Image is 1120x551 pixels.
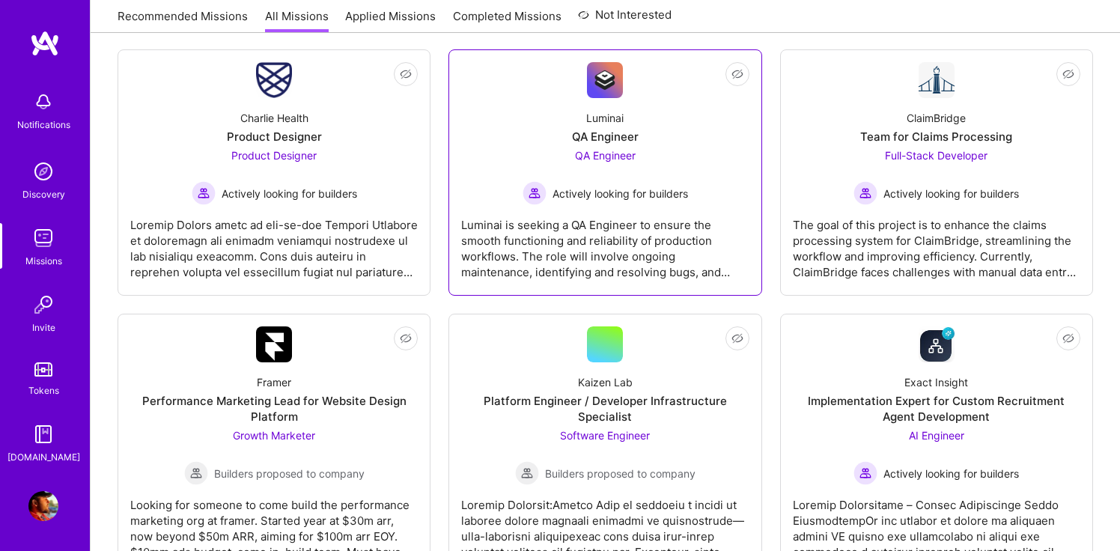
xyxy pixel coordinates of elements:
[883,186,1019,201] span: Actively looking for builders
[731,332,743,344] i: icon EyeClosed
[184,461,208,485] img: Builders proposed to company
[560,429,650,442] span: Software Engineer
[28,290,58,320] img: Invite
[919,62,955,98] img: Company Logo
[461,205,749,280] div: Luminai is seeking a QA Engineer to ensure the smooth functioning and reliability of production w...
[572,129,639,144] div: QA Engineer
[731,68,743,80] i: icon EyeClosed
[30,30,60,57] img: logo
[553,186,688,201] span: Actively looking for builders
[400,68,412,80] i: icon EyeClosed
[523,181,547,205] img: Actively looking for builders
[28,223,58,253] img: teamwork
[345,8,436,33] a: Applied Missions
[578,6,672,33] a: Not Interested
[1062,332,1074,344] i: icon EyeClosed
[130,205,418,280] div: Loremip Dolors ametc ad eli-se-doe Tempori Utlabore et doloremagn ali enimadm veniamqui nostrudex...
[885,149,987,162] span: Full-Stack Developer
[28,383,59,398] div: Tokens
[904,374,968,390] div: Exact Insight
[1062,68,1074,80] i: icon EyeClosed
[28,156,58,186] img: discovery
[28,491,58,521] img: User Avatar
[222,186,357,201] span: Actively looking for builders
[453,8,561,33] a: Completed Missions
[919,326,955,362] img: Company Logo
[578,374,633,390] div: Kaizen Lab
[256,62,292,98] img: Company Logo
[256,326,292,362] img: Company Logo
[575,149,636,162] span: QA Engineer
[32,320,55,335] div: Invite
[130,393,418,424] div: Performance Marketing Lead for Website Design Platform
[853,461,877,485] img: Actively looking for builders
[793,205,1080,280] div: The goal of this project is to enhance the claims processing system for ClaimBridge, streamlining...
[192,181,216,205] img: Actively looking for builders
[909,429,964,442] span: AI Engineer
[860,129,1012,144] div: Team for Claims Processing
[586,110,624,126] div: Luminai
[231,149,317,162] span: Product Designer
[240,110,308,126] div: Charlie Health
[233,429,315,442] span: Growth Marketer
[853,181,877,205] img: Actively looking for builders
[793,62,1080,283] a: Company LogoClaimBridgeTeam for Claims ProcessingFull-Stack Developer Actively looking for builde...
[545,466,696,481] span: Builders proposed to company
[257,374,291,390] div: Framer
[34,362,52,377] img: tokens
[793,393,1080,424] div: Implementation Expert for Custom Recruitment Agent Development
[25,491,62,521] a: User Avatar
[265,8,329,33] a: All Missions
[214,466,365,481] span: Builders proposed to company
[587,62,623,98] img: Company Logo
[28,87,58,117] img: bell
[28,419,58,449] img: guide book
[461,62,749,283] a: Company LogoLuminaiQA EngineerQA Engineer Actively looking for buildersActively looking for build...
[25,253,62,269] div: Missions
[400,332,412,344] i: icon EyeClosed
[7,449,80,465] div: [DOMAIN_NAME]
[227,129,322,144] div: Product Designer
[130,62,418,283] a: Company LogoCharlie HealthProduct DesignerProduct Designer Actively looking for buildersActively ...
[883,466,1019,481] span: Actively looking for builders
[118,8,248,33] a: Recommended Missions
[515,461,539,485] img: Builders proposed to company
[907,110,966,126] div: ClaimBridge
[22,186,65,202] div: Discovery
[17,117,70,133] div: Notifications
[461,393,749,424] div: Platform Engineer / Developer Infrastructure Specialist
